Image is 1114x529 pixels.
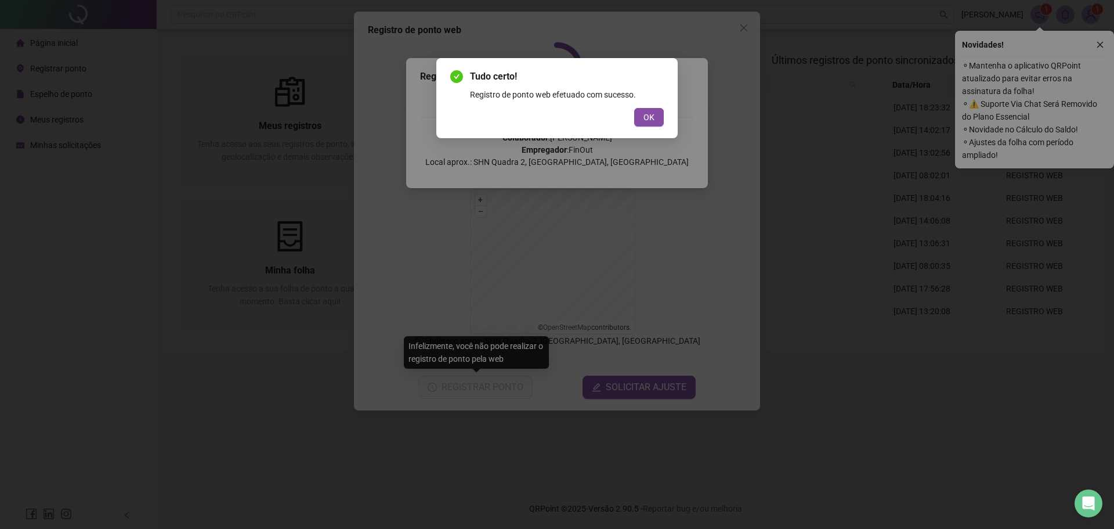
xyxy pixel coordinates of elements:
[470,70,664,84] span: Tudo certo!
[634,108,664,127] button: OK
[1075,490,1102,517] div: Open Intercom Messenger
[470,88,664,101] div: Registro de ponto web efetuado com sucesso.
[643,111,654,124] span: OK
[450,70,463,83] span: check-circle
